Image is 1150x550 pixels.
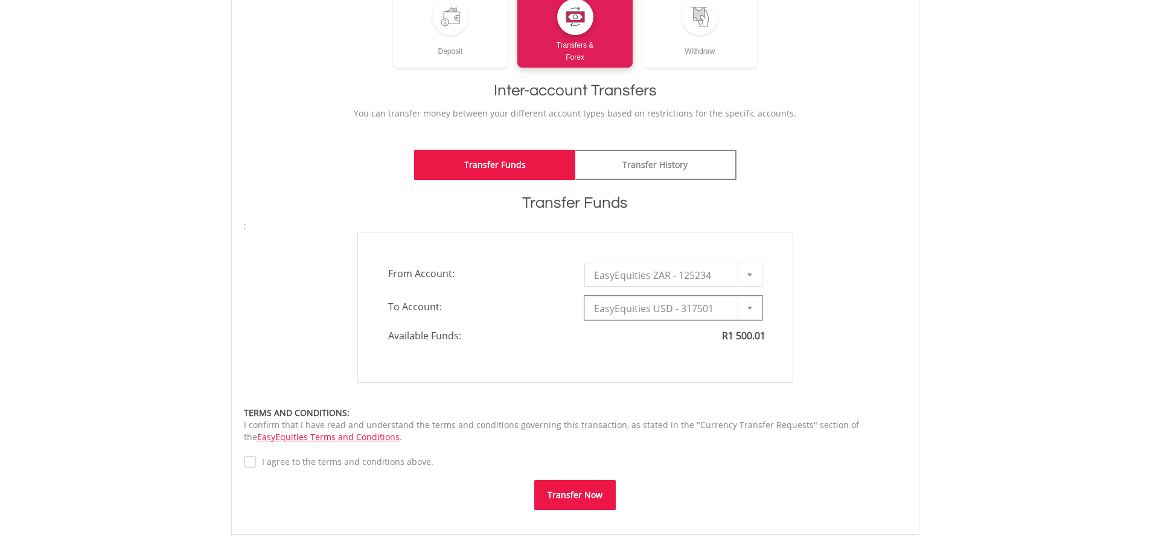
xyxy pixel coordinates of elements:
[244,80,907,101] h1: Inter-account Transfers
[379,296,575,318] span: To Account:
[722,329,765,342] span: R1 500.01
[642,35,758,57] div: Withdraw
[244,407,907,419] div: TERMS AND CONDITIONS:
[575,150,736,180] a: Transfer History
[414,150,575,180] a: Transfer Funds
[517,35,633,63] div: Transfers & Forex
[534,480,616,510] button: Transfer Now
[257,431,400,443] a: EasyEquities Terms and Conditions
[256,456,433,468] label: I agree to the terms and conditions above.
[594,263,735,287] span: EasyEquities ZAR - 125234
[379,329,575,343] span: Available Funds:
[393,35,508,57] div: Deposit
[594,296,735,321] span: EasyEquities USD - 317501
[244,407,907,443] div: I confirm that I have read and understand the terms and conditions governing this transaction, as...
[244,220,907,510] form: ;
[244,192,907,214] h1: Transfer Funds
[244,107,907,120] p: You can transfer money between your different account types based on restrictions for the specifi...
[379,263,575,284] span: From Account:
